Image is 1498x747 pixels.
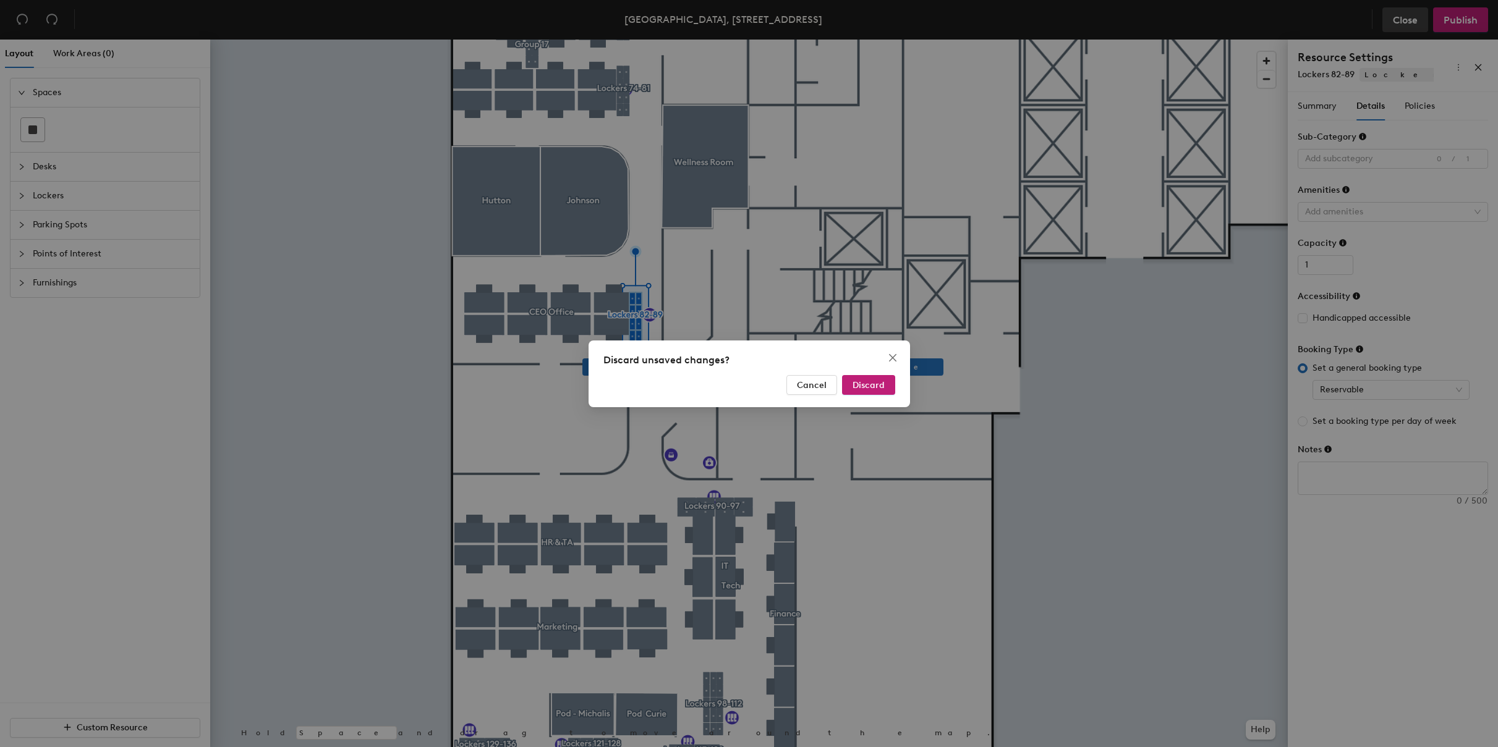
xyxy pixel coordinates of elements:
button: Cancel [786,375,837,395]
button: Close [883,348,903,368]
span: close [888,353,898,363]
span: Cancel [797,379,827,390]
button: Discard [842,375,895,395]
span: Discard [853,379,885,390]
div: Discard unsaved changes? [603,353,895,368]
span: Close [883,353,903,363]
